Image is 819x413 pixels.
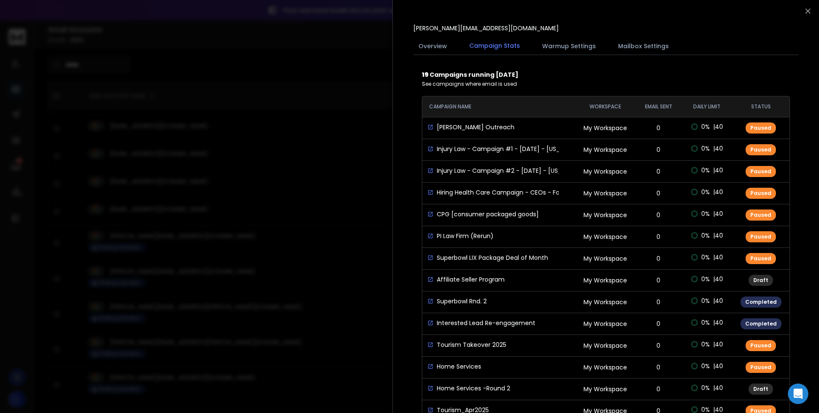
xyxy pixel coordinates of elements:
[682,270,732,288] td: | 40
[422,70,790,79] p: Campaigns running [DATE]
[682,204,732,223] td: | 40
[575,334,636,356] td: My Workspace
[682,248,732,267] td: | 40
[682,139,732,158] td: | 40
[701,340,710,349] span: 0 %
[636,269,682,291] td: 0
[701,166,710,175] span: 0 %
[422,248,559,267] td: Superbowl LIX Package Deal of Month
[682,117,732,136] td: | 40
[701,362,710,370] span: 0 %
[422,140,559,158] td: Injury Law - Campaign #1 - [DATE] - [US_STATE], [US_STATE], [US_STATE], [US_STATE] -
[741,297,781,308] div: Completed
[682,96,732,117] th: DAILY LIMIT
[701,231,710,240] span: 0 %
[701,275,710,283] span: 0 %
[749,275,773,286] div: Draft
[746,253,776,264] div: Paused
[636,139,682,160] td: 0
[788,384,808,404] div: Open Intercom Messenger
[636,226,682,247] td: 0
[636,182,682,204] td: 0
[575,269,636,291] td: My Workspace
[682,183,732,201] td: | 40
[746,188,776,199] div: Paused
[575,226,636,247] td: My Workspace
[575,204,636,226] td: My Workspace
[749,384,773,395] div: Draft
[575,247,636,269] td: My Workspace
[636,160,682,182] td: 0
[413,37,452,55] button: Overview
[682,291,732,310] td: | 40
[422,379,559,398] td: Home Services -Round 2
[701,384,710,392] span: 0 %
[636,117,682,139] td: 0
[682,313,732,332] td: | 40
[682,161,732,180] td: | 40
[746,231,776,242] div: Paused
[422,357,559,376] td: Home Services
[422,81,790,87] p: See campaigns where email is used
[636,313,682,334] td: 0
[575,356,636,378] td: My Workspace
[422,270,559,289] td: Affiliate Seller Program
[422,70,430,79] b: 19
[575,313,636,334] td: My Workspace
[613,37,674,55] button: Mailbox Settings
[636,291,682,313] td: 0
[413,24,559,32] p: [PERSON_NAME][EMAIL_ADDRESS][DOMAIN_NAME]
[537,37,601,55] button: Warmup Settings
[682,357,732,375] td: | 40
[422,335,559,354] td: Tourism Takeover 2025
[741,318,781,329] div: Completed
[701,318,710,327] span: 0 %
[422,96,575,117] th: CAMPAIGN NAME
[746,340,776,351] div: Paused
[636,204,682,226] td: 0
[422,292,559,311] td: Superbowl Rnd. 2
[422,183,559,202] td: Hiring Health Care Campaign - CEOs - Founders - Decision /07/02/2024
[422,314,559,332] td: Interested Lead Re-engagement
[636,247,682,269] td: 0
[636,356,682,378] td: 0
[575,182,636,204] td: My Workspace
[746,122,776,134] div: Paused
[575,117,636,139] td: My Workspace
[575,378,636,400] td: My Workspace
[464,36,525,56] button: Campaign Stats
[575,96,636,117] th: Workspace
[732,96,790,117] th: STATUS
[575,291,636,313] td: My Workspace
[701,209,710,218] span: 0 %
[682,226,732,245] td: | 40
[746,209,776,221] div: Paused
[575,160,636,182] td: My Workspace
[746,144,776,155] div: Paused
[422,161,559,180] td: Injury Law - Campaign #2 - [DATE] - [US_STATE] - Short Copy
[701,122,710,131] span: 0 %
[575,139,636,160] td: My Workspace
[422,227,559,245] td: PI Law Firm (Rerun)
[682,378,732,397] td: | 40
[636,96,682,117] th: EMAIL SENT
[746,362,776,373] div: Paused
[636,334,682,356] td: 0
[682,335,732,354] td: | 40
[636,378,682,400] td: 0
[422,205,559,224] td: CPG [consumer packaged goods]
[701,253,710,262] span: 0 %
[701,297,710,305] span: 0 %
[422,118,559,137] td: [PERSON_NAME] Outreach
[701,188,710,196] span: 0 %
[746,166,776,177] div: Paused
[701,144,710,153] span: 0 %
